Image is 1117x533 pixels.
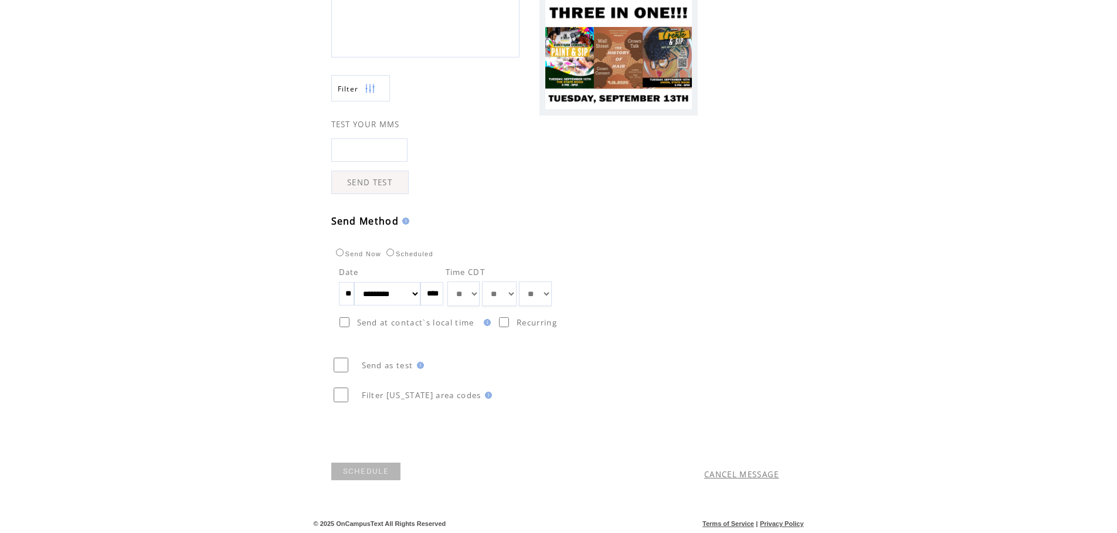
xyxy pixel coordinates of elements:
span: Show filters [338,84,359,94]
a: SCHEDULE [331,463,401,480]
a: Terms of Service [702,520,754,527]
img: help.gif [413,362,424,369]
span: | [756,520,758,527]
img: help.gif [399,218,409,225]
input: Scheduled [386,249,394,256]
span: Filter [US_STATE] area codes [362,390,481,400]
a: CANCEL MESSAGE [704,469,779,480]
a: SEND TEST [331,171,409,194]
span: © 2025 OnCampusText All Rights Reserved [314,520,446,527]
label: Send Now [333,250,381,257]
img: filters.png [365,76,375,102]
input: Send Now [336,249,344,256]
span: Recurring [517,317,557,328]
a: Privacy Policy [760,520,804,527]
span: Send at contact`s local time [357,317,474,328]
span: Send as test [362,360,413,371]
a: Filter [331,75,390,101]
span: TEST YOUR MMS [331,119,400,130]
span: Send Method [331,215,399,228]
img: help.gif [481,392,492,399]
span: Date [339,267,359,277]
span: Time CDT [446,267,485,277]
img: help.gif [480,319,491,326]
label: Scheduled [383,250,433,257]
